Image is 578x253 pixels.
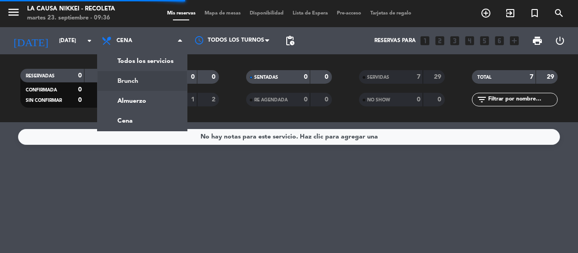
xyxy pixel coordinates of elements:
strong: 2 [212,96,217,103]
span: Mapa de mesas [200,11,245,16]
a: Todos los servicios [98,51,187,71]
i: filter_list [476,94,487,105]
span: SIN CONFIRMAR [26,98,62,103]
i: looks_3 [449,35,461,47]
div: No hay notas para este servicio. Haz clic para agregar una [200,132,378,142]
strong: 0 [304,96,308,103]
strong: 0 [191,74,195,80]
span: SERVIDAS [367,75,389,80]
i: looks_6 [494,35,505,47]
strong: 1 [191,96,195,103]
i: add_circle_outline [480,8,491,19]
div: LOG OUT [549,27,571,54]
strong: 0 [78,86,82,93]
span: print [532,35,543,46]
strong: 7 [417,74,420,80]
span: Pre-acceso [332,11,366,16]
strong: 0 [78,72,82,79]
strong: 29 [547,74,556,80]
span: Tarjetas de regalo [366,11,416,16]
strong: 0 [78,97,82,103]
a: Almuerzo [98,91,187,111]
span: Cena [117,38,132,44]
i: arrow_drop_down [84,35,95,46]
div: martes 23. septiembre - 09:36 [27,14,115,23]
input: Filtrar por nombre... [487,95,557,105]
i: search [554,8,564,19]
span: RESERVADAS [26,74,55,78]
strong: 0 [325,74,330,80]
div: La Causa Nikkei - Recoleta [27,5,115,14]
i: looks_5 [479,35,490,47]
strong: 29 [434,74,443,80]
button: menu [7,5,20,22]
span: CONFIRMADA [26,88,57,92]
span: Lista de Espera [288,11,332,16]
span: Reservas para [374,38,416,44]
strong: 0 [212,74,217,80]
i: looks_one [419,35,431,47]
strong: 0 [417,96,420,103]
i: [DATE] [7,31,55,51]
span: Disponibilidad [245,11,288,16]
strong: 0 [438,96,443,103]
strong: 0 [325,96,330,103]
strong: 0 [304,74,308,80]
i: looks_two [434,35,446,47]
span: RE AGENDADA [254,98,288,102]
i: add_box [508,35,520,47]
a: Cena [98,111,187,131]
i: menu [7,5,20,19]
strong: 7 [530,74,533,80]
i: looks_4 [464,35,475,47]
i: turned_in_not [529,8,540,19]
a: Brunch [98,71,187,91]
i: exit_to_app [505,8,516,19]
span: TOTAL [477,75,491,80]
span: Mis reservas [163,11,200,16]
span: NO SHOW [367,98,390,102]
span: SENTADAS [254,75,278,80]
i: power_settings_new [555,35,565,46]
span: pending_actions [284,35,295,46]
